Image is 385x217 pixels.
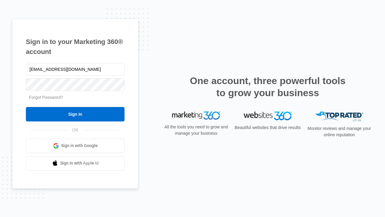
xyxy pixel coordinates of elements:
[315,112,363,121] img: Top Rated Local
[68,127,83,133] span: OR
[26,37,125,57] h1: Sign in to your Marketing 360® account
[188,75,347,99] h2: One account, three powerful tools to grow your business
[29,95,63,100] a: Forgot Password?
[172,112,220,120] img: Marketing 360
[306,125,373,138] p: Monitor reviews and manage your online reputation
[60,160,99,166] span: Sign in with Apple Id
[26,107,125,121] input: Sign In
[26,156,125,171] a: Sign in with Apple Id
[234,124,301,131] p: Beautiful websites that drive results
[26,63,125,76] input: Email
[244,112,292,120] img: Websites 360
[26,139,125,153] a: Sign in with Google
[61,143,98,149] span: Sign in with Google
[162,124,230,137] p: All the tools you need to grow and manage your business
